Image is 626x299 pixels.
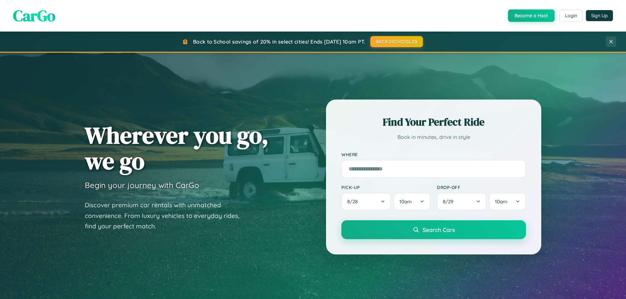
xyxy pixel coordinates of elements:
button: Search Cars [341,220,526,239]
span: Search Cars [423,226,455,233]
label: Drop-off [437,184,526,190]
h2: Find Your Perfect Ride [341,115,526,129]
button: BACK2SCHOOL20 [370,36,423,47]
h3: Begin your journey with CarGo [85,180,199,190]
button: Sign Up [586,10,613,21]
span: CarGo [13,5,55,26]
span: 10am [399,198,412,205]
label: Pick-up [341,184,430,190]
span: Back to School savings of 20% in select cities! Ends [DATE] 10am PT. [193,38,365,45]
button: 10am [489,193,526,211]
span: 10am [495,198,507,205]
span: 8 / 29 [443,198,456,205]
button: Login [559,10,583,21]
label: Where [341,152,526,157]
button: Become a Host [508,9,555,22]
h1: Wherever you go, we go [85,122,269,174]
button: 8/29 [437,193,486,211]
p: Book in minutes, drive in style [341,132,526,142]
button: 8/28 [341,193,391,211]
p: Discover premium car rentals with unmatched convenience. From luxury vehicles to everyday rides, ... [85,200,248,232]
button: 10am [394,193,430,211]
span: 8 / 28 [347,198,361,205]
